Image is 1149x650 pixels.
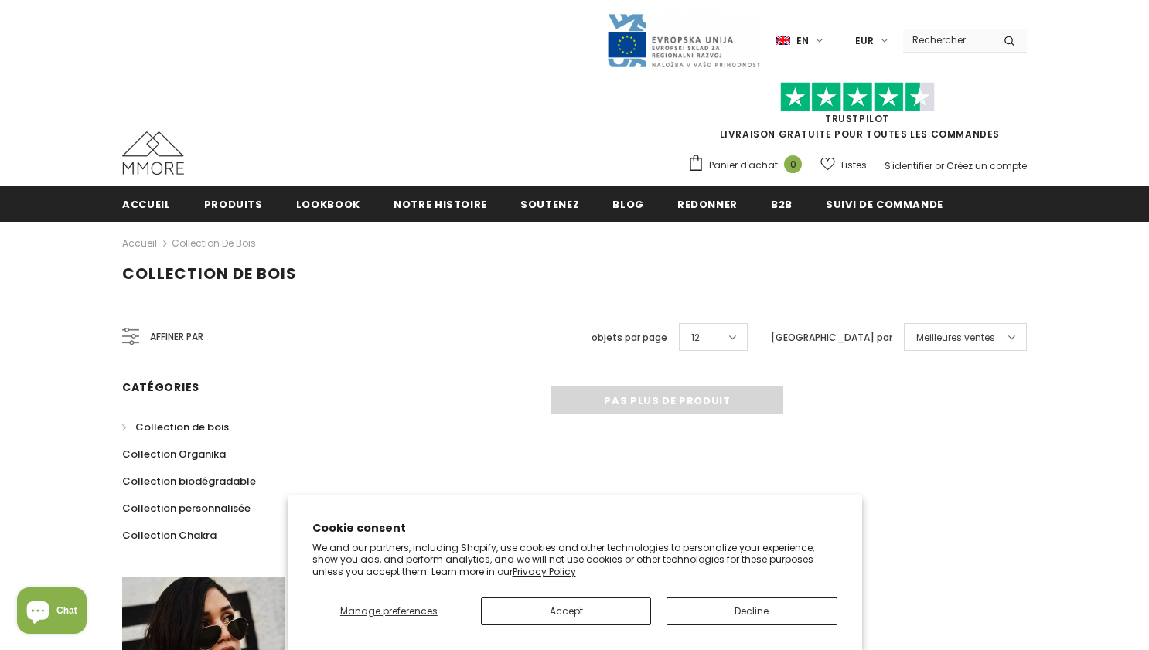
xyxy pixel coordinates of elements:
[691,330,700,345] span: 12
[122,501,251,516] span: Collection personnalisée
[612,197,644,212] span: Blog
[204,186,263,221] a: Produits
[677,186,738,221] a: Redonner
[709,158,778,173] span: Panier d'achat
[122,474,256,488] span: Collection biodégradable
[520,186,579,221] a: soutenez
[592,330,667,345] label: objets par page
[771,197,793,212] span: B2B
[12,587,91,638] inbox-online-store-chat: Shopify online store chat
[394,186,487,221] a: Notre histoire
[776,34,790,47] img: i-lang-1.png
[296,186,360,221] a: Lookbook
[935,159,944,172] span: or
[796,33,809,49] span: en
[312,597,466,625] button: Manage preferences
[612,186,644,221] a: Blog
[771,186,793,221] a: B2B
[312,520,837,536] h2: Cookie consent
[122,379,199,395] span: Catégories
[687,154,810,177] a: Panier d'achat 0
[520,197,579,212] span: soutenez
[122,495,251,522] a: Collection personnalisée
[122,522,217,549] a: Collection Chakra
[855,33,874,49] span: EUR
[122,263,297,284] span: Collection de bois
[841,158,867,173] span: Listes
[296,197,360,212] span: Lookbook
[606,12,761,69] img: Javni Razpis
[820,151,867,179] a: Listes
[784,155,802,173] span: 0
[172,237,256,250] a: Collection de bois
[122,197,171,212] span: Accueil
[312,542,837,578] p: We and our partners, including Shopify, use cookies and other technologies to personalize your ex...
[135,420,229,434] span: Collection de bois
[481,597,651,625] button: Accept
[122,131,184,175] img: Cas MMORE
[122,468,256,495] a: Collection biodégradable
[946,159,1027,172] a: Créez un compte
[122,447,226,461] span: Collection Organika
[667,597,837,625] button: Decline
[513,565,576,578] a: Privacy Policy
[687,89,1027,141] span: LIVRAISON GRATUITE POUR TOUTES LES COMMANDES
[826,197,943,212] span: Suivi de commande
[122,441,226,468] a: Collection Organika
[122,234,157,253] a: Accueil
[885,159,932,172] a: S'identifier
[903,29,992,51] input: Search Site
[340,604,438,618] span: Manage preferences
[825,112,889,125] a: TrustPilot
[204,197,263,212] span: Produits
[771,330,892,345] label: [GEOGRAPHIC_DATA] par
[394,197,487,212] span: Notre histoire
[150,328,203,345] span: Affiner par
[122,528,217,543] span: Collection Chakra
[606,33,761,46] a: Javni Razpis
[916,330,995,345] span: Meilleures ventes
[826,186,943,221] a: Suivi de commande
[122,186,171,221] a: Accueil
[677,197,738,212] span: Redonner
[780,82,935,112] img: Faites confiance aux étoiles pilotes
[122,413,229,441] a: Collection de bois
